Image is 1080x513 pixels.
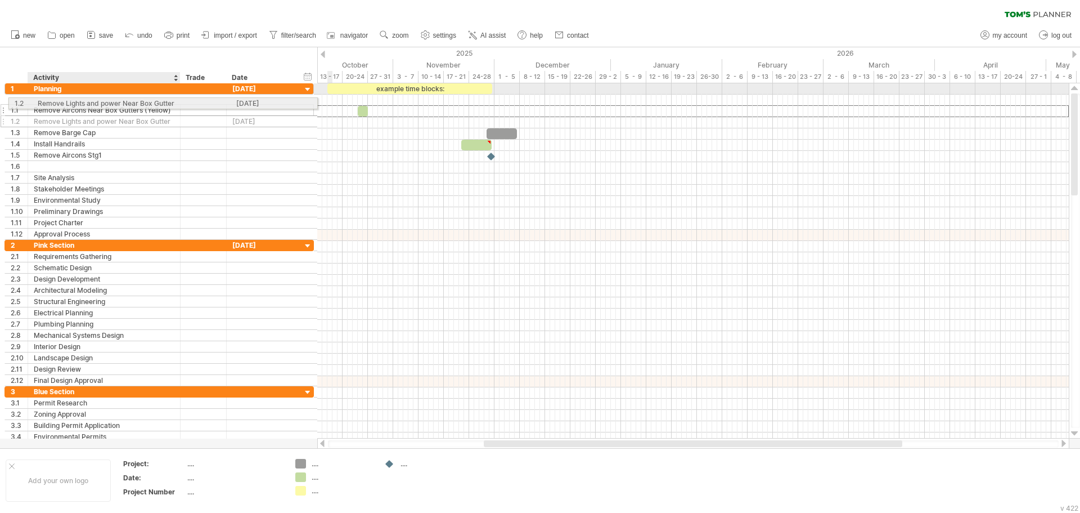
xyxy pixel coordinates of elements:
div: 1.6 [11,161,28,172]
div: 17 - 21 [444,71,469,83]
div: 1.4 [11,139,28,149]
div: 1.11 [11,217,28,228]
div: [DATE] [232,240,290,251]
div: Trade [186,72,220,83]
div: 2.6 [11,307,28,318]
a: settings [418,28,460,43]
div: December 2025 [494,59,611,71]
div: Requirements Gathering [34,251,174,262]
div: 10 - 14 [418,71,444,83]
div: Preliminary Drawings [34,206,174,217]
div: Approval Process [34,229,174,239]
div: February 2026 [722,59,823,71]
div: 1.10 [11,206,28,217]
div: Date: [123,473,185,483]
span: contact [567,32,589,39]
a: navigator [325,28,371,43]
div: Building Permit Application [34,420,174,431]
div: 30 - 3 [925,71,950,83]
div: 24-28 [469,71,494,83]
div: April 2026 [935,59,1046,71]
div: 1.5 [11,150,28,160]
a: new [8,28,39,43]
div: 3.3 [11,420,28,431]
a: contact [552,28,592,43]
a: import / export [199,28,260,43]
div: 19 - 23 [672,71,697,83]
div: Plumbing Planning [34,319,174,329]
div: Add your own logo [6,460,111,502]
a: AI assist [465,28,509,43]
div: Remove Barge Cap [34,127,174,138]
div: Site Analysis [34,172,174,183]
span: log out [1051,32,1072,39]
div: 2 [11,240,28,251]
div: Install Handrails [34,139,174,149]
span: import / export [214,32,257,39]
div: 16 - 20 [773,71,798,83]
div: Date [232,72,290,83]
span: filter/search [281,32,316,39]
a: zoom [377,28,412,43]
div: Structural Engineering [34,296,174,307]
div: 22-26 [570,71,596,83]
div: 20-24 [1001,71,1026,83]
div: 27 - 31 [368,71,393,83]
div: Electrical Planning [34,307,174,318]
div: Project Number [123,487,185,497]
div: 1.2 [11,116,28,127]
div: Remove Aircons Stg1 [34,150,174,160]
div: January 2026 [611,59,722,71]
div: Pink Section [34,240,174,251]
div: Design Review [34,364,174,374]
div: 3.2 [11,409,28,420]
div: 13 - 17 [975,71,1001,83]
a: log out [1036,28,1075,43]
div: .... [187,473,282,483]
div: 20-24 [343,71,368,83]
div: Activity [33,72,174,83]
div: Remove Lights and power Near Box Gutter [34,116,174,127]
div: 2.5 [11,296,28,307]
div: 1 [11,83,28,94]
a: help [515,28,546,43]
div: 3.1 [11,398,28,408]
div: .... [312,472,373,482]
div: 2.2 [11,262,28,273]
span: my account [993,32,1027,39]
div: 3 - 7 [393,71,418,83]
div: Mechanical Systems Design [34,330,174,341]
span: new [23,32,35,39]
div: Permit Research [34,398,174,408]
div: [DATE] [232,116,290,127]
div: Environmental Study [34,195,174,206]
div: October 2025 [277,59,393,71]
span: open [60,32,75,39]
div: 16 - 20 [874,71,899,83]
div: 2.9 [11,341,28,352]
div: 2.4 [11,285,28,296]
a: save [84,28,116,43]
div: 23 - 27 [899,71,925,83]
div: 8 - 12 [520,71,545,83]
div: Environmental Permits [34,431,174,442]
div: Final Design Approval [34,375,174,386]
div: 1 - 5 [494,71,520,83]
a: filter/search [266,28,319,43]
a: open [44,28,78,43]
span: settings [433,32,456,39]
div: 2.11 [11,364,28,374]
div: Planning [34,83,174,94]
div: 2.8 [11,330,28,341]
div: Design Development [34,274,174,284]
div: .... [400,459,462,469]
a: print [161,28,193,43]
div: [DATE] [232,83,290,94]
div: 23 - 27 [798,71,823,83]
a: my account [978,28,1030,43]
div: 6 - 10 [950,71,975,83]
div: 15 - 19 [545,71,570,83]
div: .... [187,487,282,497]
div: .... [187,459,282,469]
div: March 2026 [823,59,935,71]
